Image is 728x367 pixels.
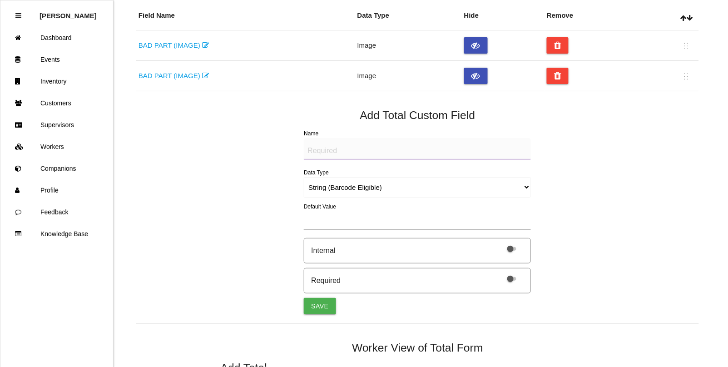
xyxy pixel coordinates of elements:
button: Save [304,298,336,314]
label: Name [304,130,318,137]
a: BAD PART (IMAGE) [139,72,209,79]
th: Hide [462,1,545,30]
a: Knowledge Base [0,223,113,245]
a: Workers [0,136,113,158]
a: Dashboard [0,27,113,49]
th: Data Type [355,1,462,30]
td: Image [355,61,462,91]
a: Inventory [0,70,113,92]
h5: Add Total Custom Field [136,109,699,121]
a: Supervisors [0,114,113,136]
th: Field Name [136,1,355,30]
a: Profile [0,179,113,201]
th: Remove [545,1,635,30]
a: Feedback [0,201,113,223]
a: Companions [0,158,113,179]
div: Required [311,275,341,286]
p: Rosie Blandino [40,5,97,20]
div: Internal will hide field from customer view [304,238,531,263]
h5: Worker View of Total Form [136,342,699,354]
div: Required will ensure answer is provided [304,268,531,293]
td: Image [355,30,462,61]
div: Close [15,5,21,27]
a: BAD PART (IMAGE) [139,41,209,49]
label: Default Value [304,203,336,211]
div: Internal [311,245,335,256]
a: Events [0,49,113,70]
label: Data Type [304,169,328,176]
a: Customers [0,92,113,114]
